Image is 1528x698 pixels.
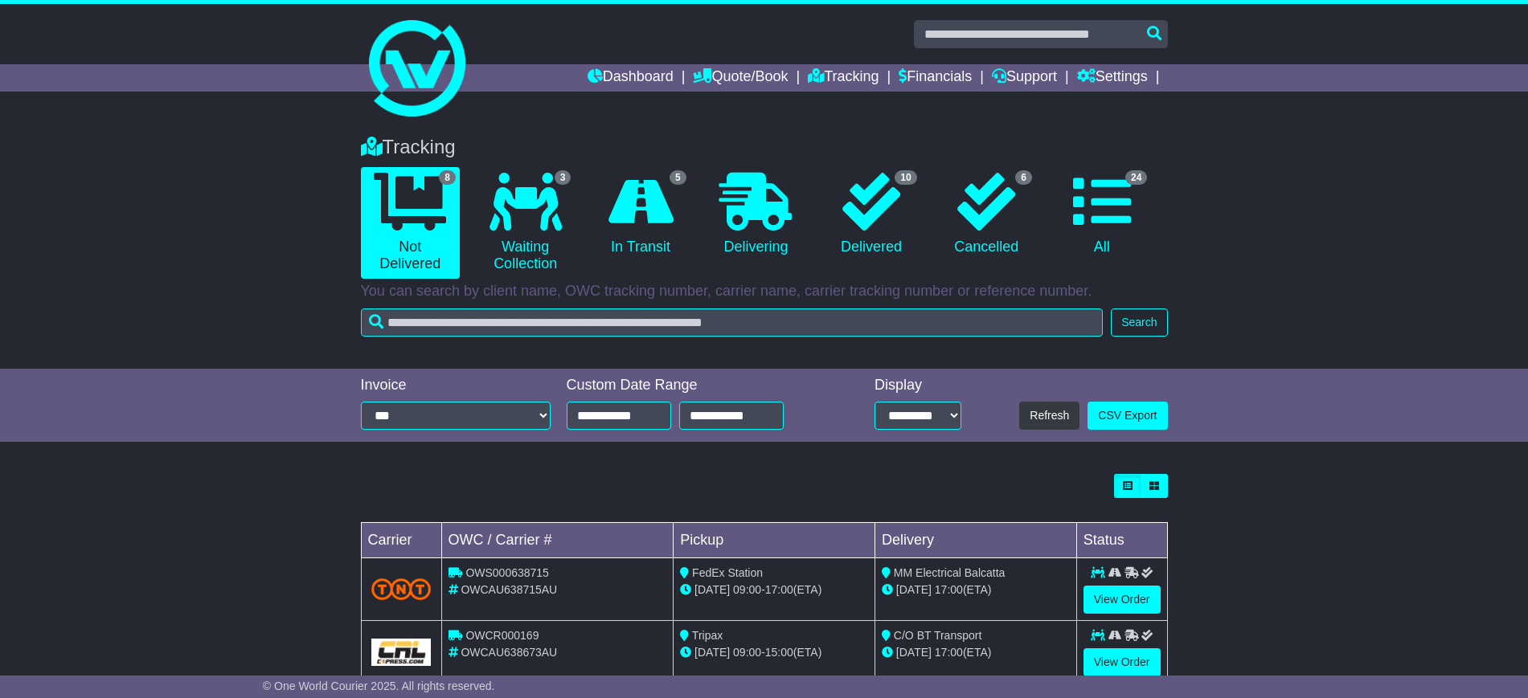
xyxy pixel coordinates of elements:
a: Quote/Book [693,64,788,92]
p: You can search by client name, OWC tracking number, carrier name, carrier tracking number or refe... [361,283,1168,300]
span: 24 [1125,170,1147,185]
td: Delivery [875,523,1076,558]
td: OWC / Carrier # [441,523,674,558]
img: TNT_Domestic.png [371,578,432,600]
div: Invoice [361,377,551,394]
span: OWS000638715 [465,566,549,579]
button: Refresh [1019,402,1079,430]
span: OWCR000169 [465,629,539,642]
img: GetCarrierServiceLogo [371,639,432,666]
a: Financials [899,64,972,92]
span: [DATE] [896,583,932,596]
span: [DATE] [694,646,730,659]
a: CSV Export [1088,402,1167,430]
div: (ETA) [882,644,1070,661]
div: Display [875,377,961,394]
a: Tracking [808,64,879,92]
span: OWCAU638715AU [461,583,557,596]
span: 09:00 [733,646,761,659]
span: 8 [439,170,456,185]
a: View Order [1084,648,1161,676]
span: 17:00 [935,583,963,596]
div: Tracking [353,136,1176,159]
div: (ETA) [882,582,1070,598]
span: C/O BT Transport [894,629,981,642]
div: Custom Date Range [567,377,825,394]
div: - (ETA) [680,582,868,598]
span: Tripax [692,629,723,642]
span: [DATE] [694,583,730,596]
span: © One World Courier 2025. All rights reserved. [263,680,495,692]
a: Settings [1077,64,1148,92]
a: 3 Waiting Collection [476,167,575,279]
td: Status [1076,523,1167,558]
span: MM Electrical Balcatta [894,566,1005,579]
span: OWCAU638673AU [461,646,557,659]
a: Dashboard [588,64,674,92]
span: 17:00 [765,583,793,596]
button: Search [1111,308,1167,337]
div: - (ETA) [680,644,868,661]
span: 15:00 [765,646,793,659]
a: 5 In Transit [591,167,690,262]
a: 8 Not Delivered [361,167,460,279]
span: 17:00 [935,646,963,659]
span: 3 [555,170,571,185]
span: 6 [1015,170,1032,185]
a: 6 Cancelled [937,167,1036,262]
span: 10 [895,170,916,185]
td: Pickup [674,523,875,558]
a: Delivering [707,167,805,262]
td: Carrier [361,523,441,558]
span: 09:00 [733,583,761,596]
a: 24 All [1052,167,1151,262]
span: FedEx Station [692,566,763,579]
span: 5 [670,170,686,185]
span: [DATE] [896,646,932,659]
a: Support [992,64,1057,92]
a: View Order [1084,586,1161,614]
a: 10 Delivered [821,167,920,262]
